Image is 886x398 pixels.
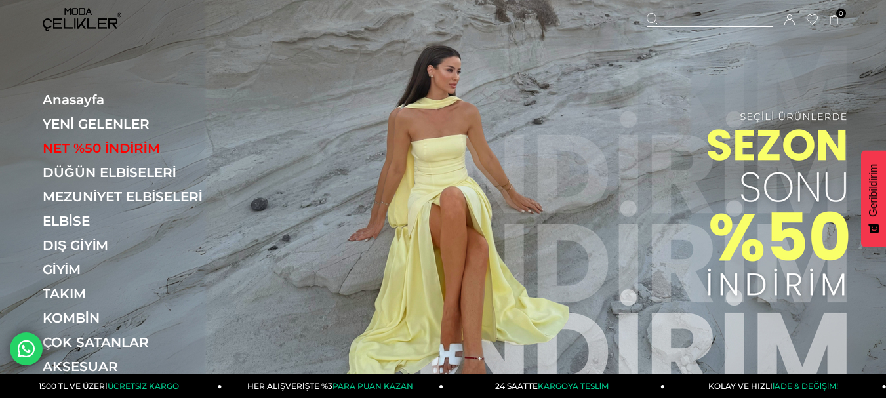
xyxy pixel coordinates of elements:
a: KOMBİN [43,310,223,326]
span: İADE & DEĞİŞİM! [773,381,838,391]
span: KARGOYA TESLİM [538,381,609,391]
span: PARA PUAN KAZAN [332,381,413,391]
a: DÜĞÜN ELBİSELERİ [43,165,223,180]
a: TAKIM [43,286,223,302]
button: Geribildirim - Show survey [861,151,886,247]
a: HER ALIŞVERİŞTE %3PARA PUAN KAZAN [222,374,444,398]
a: DIŞ GİYİM [43,237,223,253]
a: 1500 TL VE ÜZERİÜCRETSİZ KARGO [1,374,222,398]
a: GİYİM [43,262,223,277]
span: Geribildirim [868,164,879,217]
a: AKSESUAR [43,359,223,374]
a: MEZUNİYET ELBİSELERİ [43,189,223,205]
a: ELBİSE [43,213,223,229]
span: ÜCRETSİZ KARGO [108,381,179,391]
a: 24 SAATTEKARGOYA TESLİM [443,374,665,398]
img: logo [43,8,121,31]
span: 0 [836,9,846,18]
a: YENİ GELENLER [43,116,223,132]
a: Anasayfa [43,92,223,108]
a: NET %50 İNDİRİM [43,140,223,156]
a: ÇOK SATANLAR [43,334,223,350]
a: 0 [830,15,839,25]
